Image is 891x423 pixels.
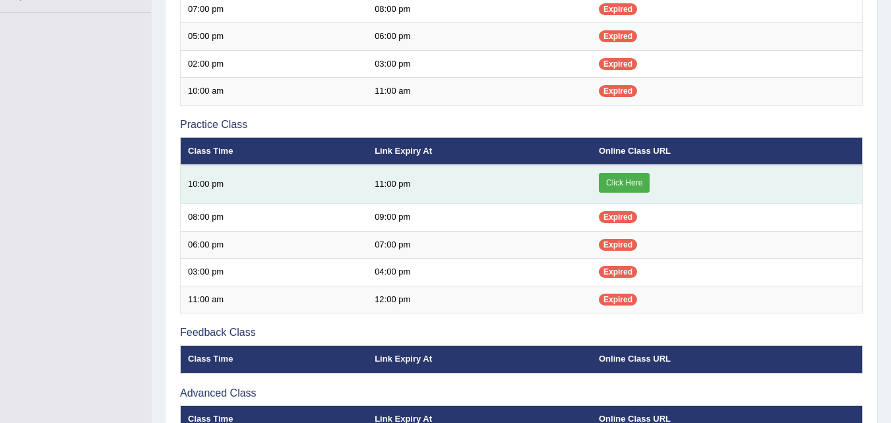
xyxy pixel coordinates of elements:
td: 11:00 pm [367,165,592,204]
td: 02:00 pm [181,50,368,78]
span: Expired [599,3,637,15]
td: 08:00 pm [181,204,368,232]
span: Expired [599,211,637,223]
td: 11:00 am [181,286,368,313]
td: 10:00 am [181,78,368,106]
span: Expired [599,30,637,42]
td: 10:00 pm [181,165,368,204]
span: Expired [599,294,637,306]
th: Online Class URL [592,346,863,374]
th: Online Class URL [592,137,863,165]
td: 11:00 am [367,78,592,106]
h3: Practice Class [180,119,863,131]
td: 04:00 pm [367,259,592,286]
th: Class Time [181,346,368,374]
td: 12:00 pm [367,286,592,313]
span: Expired [599,58,637,70]
span: Expired [599,85,637,97]
h3: Advanced Class [180,387,863,399]
h3: Feedback Class [180,327,863,339]
td: 06:00 pm [367,23,592,51]
th: Link Expiry At [367,137,592,165]
th: Link Expiry At [367,346,592,374]
td: 03:00 pm [181,259,368,286]
th: Class Time [181,137,368,165]
td: 05:00 pm [181,23,368,51]
span: Expired [599,239,637,251]
a: Click Here [599,173,650,193]
td: 03:00 pm [367,50,592,78]
td: 06:00 pm [181,231,368,259]
td: 09:00 pm [367,204,592,232]
span: Expired [599,266,637,278]
td: 07:00 pm [367,231,592,259]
